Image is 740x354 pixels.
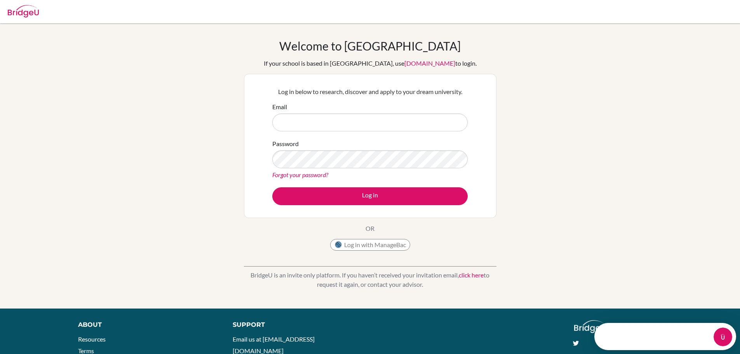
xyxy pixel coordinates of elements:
[78,320,215,330] div: About
[366,224,374,233] p: OR
[244,270,496,289] p: BridgeU is an invite only platform. If you haven’t received your invitation email, to request it ...
[8,7,127,13] div: Need help?
[574,320,606,333] img: logo_white@2x-f4f0deed5e89b7ecb1c2cc34c3e3d731f90f0f143d5ea2071677605dd97b5244.png
[404,59,455,67] a: [DOMAIN_NAME]
[272,87,468,96] p: Log in below to research, discover and apply to your dream university.
[8,13,127,21] div: The team typically replies in a few minutes.
[78,335,106,343] a: Resources
[233,320,361,330] div: Support
[8,5,39,17] img: Bridge-U
[264,59,477,68] div: If your school is based in [GEOGRAPHIC_DATA], use to login.
[594,323,736,350] iframe: Intercom live chat discovery launcher
[3,3,150,24] div: Open Intercom Messenger
[272,187,468,205] button: Log in
[330,239,410,251] button: Log in with ManageBac
[459,271,484,279] a: click here
[279,39,461,53] h1: Welcome to [GEOGRAPHIC_DATA]
[272,171,328,178] a: Forgot your password?
[714,328,732,346] iframe: Intercom live chat
[272,102,287,112] label: Email
[272,139,299,148] label: Password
